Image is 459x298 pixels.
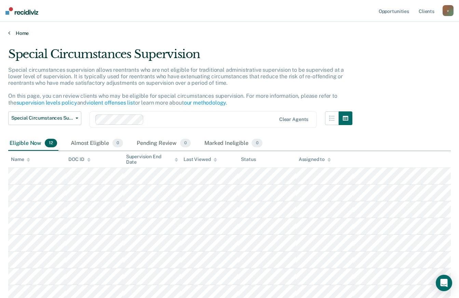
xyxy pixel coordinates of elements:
a: violent offenses list [86,99,135,106]
span: 0 [252,139,262,148]
div: Name [11,157,30,162]
button: Special Circumstances Supervision [8,111,81,125]
div: DOC ID [68,157,90,162]
div: Almost Eligible0 [69,136,124,151]
a: Home [8,30,451,36]
button: v [443,5,454,16]
div: Eligible Now12 [8,136,58,151]
div: Special Circumstances Supervision [8,47,352,67]
p: Special circumstances supervision allows reentrants who are not eligible for traditional administ... [8,67,344,106]
div: Supervision End Date [126,154,178,165]
div: Open Intercom Messenger [436,275,452,291]
div: Marked Ineligible0 [203,136,264,151]
a: supervision levels policy [16,99,77,106]
div: Last Viewed [184,157,217,162]
div: Clear agents [279,117,308,122]
span: 0 [180,139,191,148]
img: Recidiviz [5,7,38,15]
a: our methodology [184,99,226,106]
div: Assigned to [299,157,331,162]
span: Special Circumstances Supervision [11,115,73,121]
span: 0 [112,139,123,148]
div: Pending Review0 [135,136,192,151]
div: Status [241,157,256,162]
span: 12 [45,139,57,148]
